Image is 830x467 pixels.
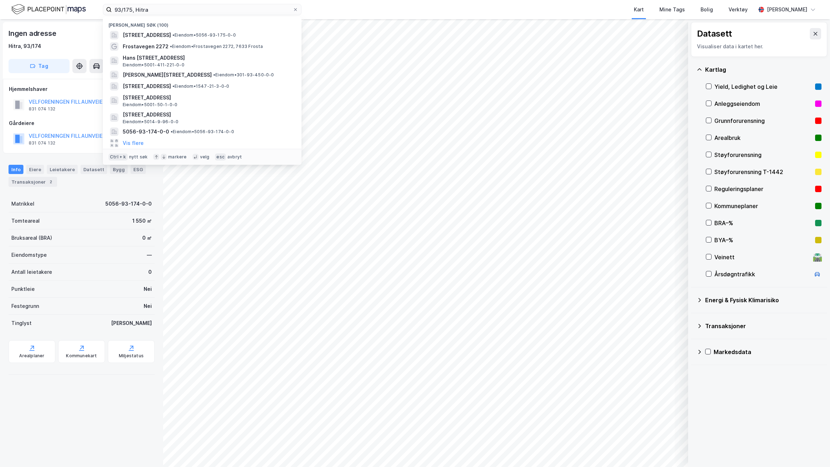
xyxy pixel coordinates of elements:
[123,110,293,119] span: [STREET_ADDRESS]
[813,252,822,262] div: 🛣️
[103,17,301,29] div: [PERSON_NAME] søk (100)
[123,127,169,136] span: 5056-93-174-0-0
[11,302,39,310] div: Festegrunn
[11,217,40,225] div: Tomteareal
[111,319,152,327] div: [PERSON_NAME]
[172,32,175,38] span: •
[129,154,148,160] div: nytt søk
[142,234,152,242] div: 0 ㎡
[714,99,812,108] div: Anleggseiendom
[213,72,215,77] span: •
[697,28,732,39] div: Datasett
[701,5,713,14] div: Bolig
[200,154,210,160] div: velg
[168,154,187,160] div: markere
[123,102,177,108] span: Eiendom • 5001-50-1-0-0
[714,134,812,142] div: Arealbruk
[29,106,55,112] div: 831 074 132
[11,251,47,259] div: Eiendomstype
[144,285,152,293] div: Nei
[795,433,830,467] div: Kontrollprogram for chat
[172,83,229,89] span: Eiendom • 1547-21-3-0-0
[697,42,821,51] div: Visualiser data i kartet her.
[729,5,748,14] div: Verktøy
[47,165,78,174] div: Leietakere
[11,285,35,293] div: Punktleie
[659,5,685,14] div: Mine Tags
[11,319,32,327] div: Tinglyst
[705,296,821,304] div: Energi & Fysisk Klimarisiko
[131,165,146,174] div: ESG
[123,31,171,39] span: [STREET_ADDRESS]
[9,85,154,93] div: Hjemmelshaver
[714,202,812,210] div: Kommuneplaner
[795,433,830,467] iframe: Chat Widget
[172,32,236,38] span: Eiendom • 5056-93-175-0-0
[9,28,57,39] div: Ingen adresse
[123,71,212,79] span: [PERSON_NAME][STREET_ADDRESS]
[714,151,812,159] div: Støyforurensning
[714,270,810,278] div: Årsdøgntrafikk
[714,219,812,227] div: BRA–%
[170,44,172,49] span: •
[9,165,23,174] div: Info
[714,348,821,356] div: Markedsdata
[110,165,128,174] div: Bygg
[123,93,293,102] span: [STREET_ADDRESS]
[11,200,34,208] div: Matrikkel
[11,3,86,16] img: logo.f888ab2527a4732fd821a326f86c7f29.svg
[705,322,821,330] div: Transaksjoner
[9,119,154,127] div: Gårdeiere
[172,83,175,89] span: •
[227,154,242,160] div: avbryt
[714,236,812,244] div: BYA–%
[714,253,810,261] div: Veinett
[123,42,168,51] span: Frostavegen 2272
[11,234,52,242] div: Bruksareal (BRA)
[171,129,173,134] span: •
[29,140,55,146] div: 831 074 132
[123,119,178,125] span: Eiendom • 5014-9-96-0-0
[714,82,812,91] div: Yield, Ledighet og Leie
[144,302,152,310] div: Nei
[714,185,812,193] div: Reguleringsplaner
[47,178,54,185] div: 2
[123,54,293,62] span: Hans [STREET_ADDRESS]
[123,62,184,68] span: Eiendom • 5001-411-221-0-0
[714,168,812,176] div: Støyforurensning T-1442
[123,82,171,91] span: [STREET_ADDRESS]
[767,5,807,14] div: [PERSON_NAME]
[109,153,128,161] div: Ctrl + k
[714,116,812,125] div: Grunnforurensning
[11,268,52,276] div: Antall leietakere
[26,165,44,174] div: Eiere
[147,251,152,259] div: —
[112,4,293,15] input: Søk på adresse, matrikkel, gårdeiere, leietakere eller personer
[705,65,821,74] div: Kartlag
[171,129,234,135] span: Eiendom • 5056-93-174-0-0
[19,353,44,359] div: Arealplaner
[634,5,644,14] div: Kart
[170,44,263,49] span: Eiendom • Frostavegen 2272, 7633 Frosta
[81,165,107,174] div: Datasett
[123,139,144,147] button: Vis flere
[119,353,144,359] div: Miljøstatus
[9,42,41,50] div: Hitra, 93/174
[215,153,226,161] div: esc
[105,200,152,208] div: 5056-93-174-0-0
[148,268,152,276] div: 0
[132,217,152,225] div: 1 550 ㎡
[9,177,57,187] div: Transaksjoner
[66,353,97,359] div: Kommunekart
[213,72,274,78] span: Eiendom • 301-93-450-0-0
[9,59,70,73] button: Tag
